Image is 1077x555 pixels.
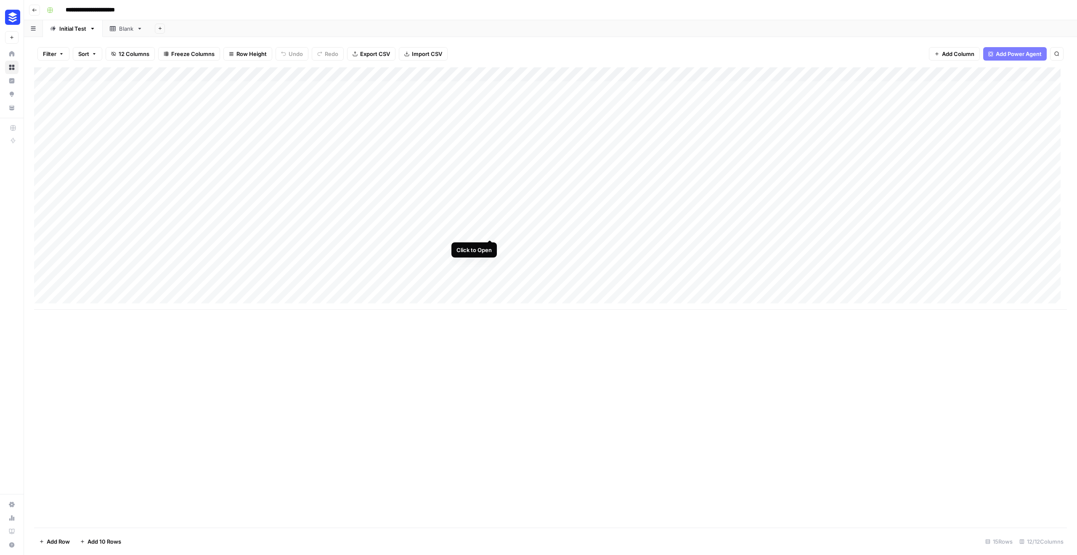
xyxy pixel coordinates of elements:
[276,47,308,61] button: Undo
[5,10,20,25] img: Buffer Logo
[73,47,102,61] button: Sort
[34,535,75,548] button: Add Row
[312,47,344,61] button: Redo
[360,50,390,58] span: Export CSV
[223,47,272,61] button: Row Height
[942,50,974,58] span: Add Column
[5,101,19,114] a: Your Data
[43,50,56,58] span: Filter
[5,74,19,88] a: Insights
[106,47,155,61] button: 12 Columns
[983,47,1047,61] button: Add Power Agent
[5,88,19,101] a: Opportunities
[325,50,338,58] span: Redo
[236,50,267,58] span: Row Height
[78,50,89,58] span: Sort
[5,7,19,28] button: Workspace: Buffer
[982,535,1016,548] div: 15 Rows
[119,24,133,33] div: Blank
[158,47,220,61] button: Freeze Columns
[103,20,150,37] a: Blank
[399,47,448,61] button: Import CSV
[456,246,492,254] div: Click to Open
[75,535,126,548] button: Add 10 Rows
[996,50,1042,58] span: Add Power Agent
[347,47,395,61] button: Export CSV
[5,525,19,538] a: Learning Hub
[5,511,19,525] a: Usage
[119,50,149,58] span: 12 Columns
[289,50,303,58] span: Undo
[5,498,19,511] a: Settings
[929,47,980,61] button: Add Column
[5,47,19,61] a: Home
[412,50,442,58] span: Import CSV
[1016,535,1067,548] div: 12/12 Columns
[43,20,103,37] a: Initial Test
[5,61,19,74] a: Browse
[47,537,70,546] span: Add Row
[37,47,69,61] button: Filter
[171,50,215,58] span: Freeze Columns
[5,538,19,552] button: Help + Support
[88,537,121,546] span: Add 10 Rows
[59,24,86,33] div: Initial Test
